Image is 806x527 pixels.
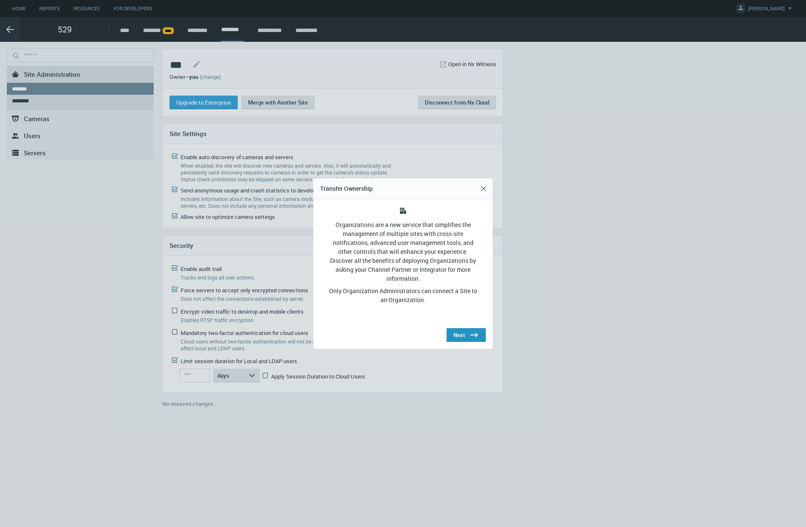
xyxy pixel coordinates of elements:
button: Next [447,328,486,342]
button: Close [476,182,490,195]
div: Next [453,330,479,340]
span: Transfer Ownership [320,184,373,192]
div: Organizations are a new service that simplifies the management of multiple sites with cross-site ... [327,220,479,283]
div: Only Organization Administrators can connect a Site to an Organization. [327,286,479,304]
